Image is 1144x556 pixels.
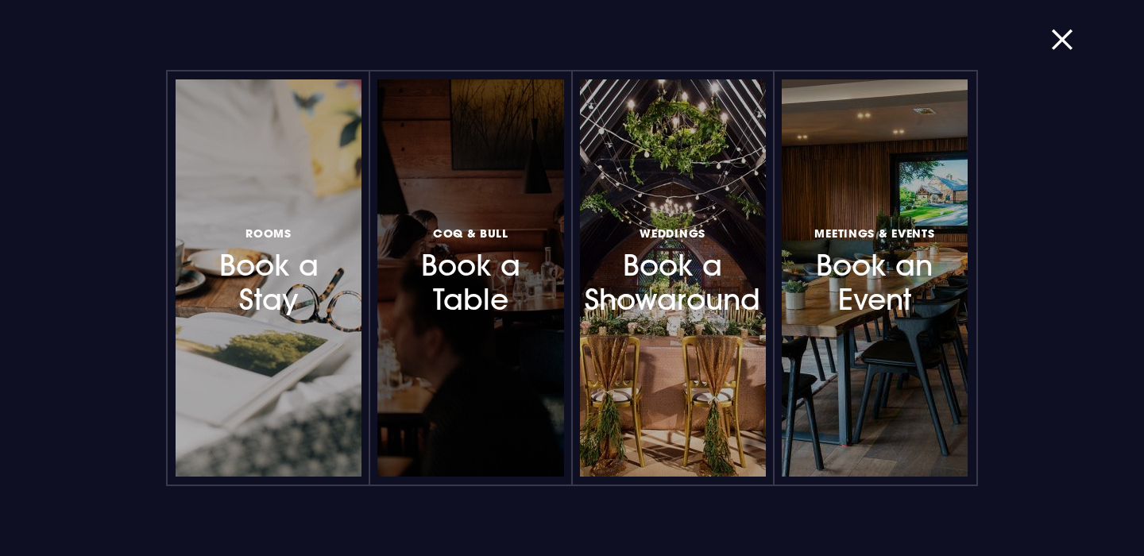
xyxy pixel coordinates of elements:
a: WeddingsBook a Showaround [580,79,766,477]
a: RoomsBook a Stay [176,79,361,477]
h3: Book a Table [404,222,536,317]
span: Coq & Bull [433,226,508,241]
h3: Book a Stay [203,222,334,317]
h3: Book a Showaround [607,222,739,317]
span: Weddings [640,226,705,241]
h3: Book an Event [809,222,941,317]
a: Coq & BullBook a Table [377,79,563,477]
span: Rooms [245,226,292,241]
a: Meetings & EventsBook an Event [782,79,968,477]
span: Meetings & Events [814,226,934,241]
